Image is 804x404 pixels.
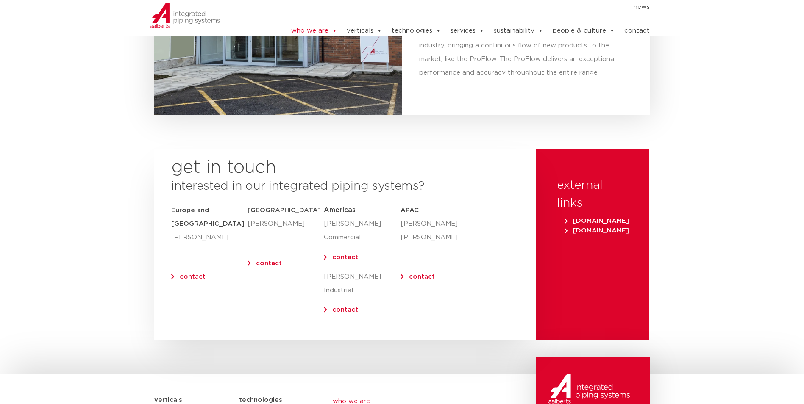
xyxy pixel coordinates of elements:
a: contact [332,307,358,313]
h5: APAC [401,204,447,217]
p: [PERSON_NAME] [PERSON_NAME] [401,217,447,244]
a: [DOMAIN_NAME] [561,218,632,224]
a: [DOMAIN_NAME] [561,227,632,234]
p: [PERSON_NAME] – Industrial [324,270,400,297]
a: people & culture [553,22,615,39]
a: verticals [347,22,382,39]
h3: external links [557,177,628,212]
span: Americas [324,207,356,213]
a: contact [332,254,358,260]
a: contact [624,22,650,39]
span: [DOMAIN_NAME] [565,218,629,224]
span: [DOMAIN_NAME] [565,227,629,234]
p: [PERSON_NAME] [248,217,324,231]
a: sustainability [494,22,543,39]
h3: interested in our integrated piping systems? [171,177,519,195]
a: who we are [291,22,337,39]
h2: get in touch [171,158,276,178]
a: contact [409,274,435,280]
h5: [GEOGRAPHIC_DATA] [248,204,324,217]
a: contact [256,260,282,266]
a: news [634,0,650,14]
p: [PERSON_NAME] [171,231,248,244]
a: contact [180,274,206,280]
p: [PERSON_NAME] – Commercial [324,217,400,244]
strong: Europe and [GEOGRAPHIC_DATA] [171,207,245,227]
a: services [451,22,484,39]
a: technologies [392,22,441,39]
nav: Menu [265,0,650,14]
